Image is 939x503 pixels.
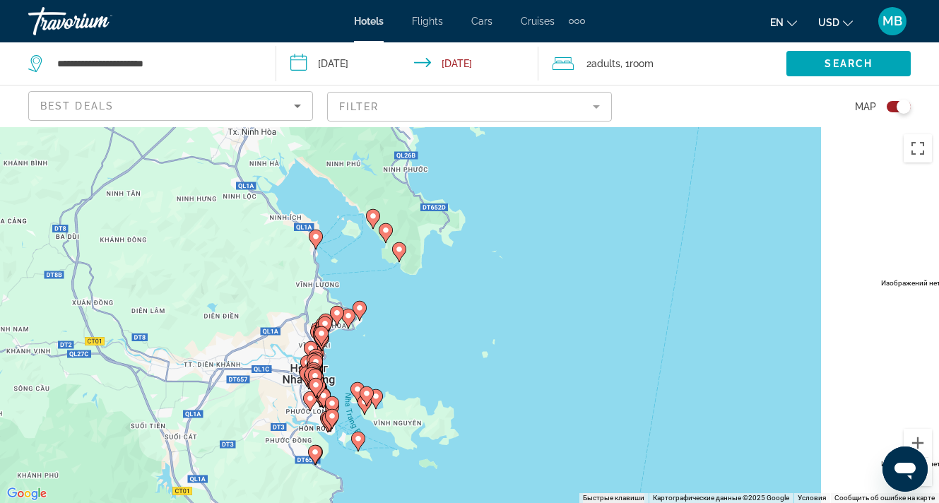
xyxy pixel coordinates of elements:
[904,134,932,162] button: Включить полноэкранный режим
[28,3,170,40] a: Travorium
[586,54,620,73] span: 2
[770,12,797,32] button: Change language
[630,58,654,69] span: Room
[569,10,585,32] button: Extra navigation items
[834,494,935,502] a: Сообщить об ошибке на карте
[4,485,50,503] a: Открыть эту область в Google Картах (в новом окне)
[538,42,786,85] button: Travelers: 2 adults, 0 children
[770,17,784,28] span: en
[825,58,873,69] span: Search
[874,6,911,36] button: User Menu
[471,16,492,27] a: Cars
[904,429,932,457] button: Увеличить
[40,100,114,112] span: Best Deals
[412,16,443,27] a: Flights
[653,494,789,502] span: Картографические данные ©2025 Google
[583,493,644,503] button: Быстрые клавиши
[591,58,620,69] span: Adults
[882,446,928,492] iframe: Кнопка запуска окна обмена сообщениями
[620,54,654,73] span: , 1
[798,494,826,502] a: Условия (ссылка откроется в новой вкладке)
[521,16,555,27] a: Cruises
[818,17,839,28] span: USD
[882,14,902,28] span: MB
[40,97,301,114] mat-select: Sort by
[876,100,911,113] button: Toggle map
[276,42,538,85] button: Check-in date: Sep 23, 2025 Check-out date: Oct 3, 2025
[818,12,853,32] button: Change currency
[786,51,911,76] button: Search
[4,485,50,503] img: Google
[327,91,612,122] button: Filter
[855,97,876,117] span: Map
[354,16,384,27] a: Hotels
